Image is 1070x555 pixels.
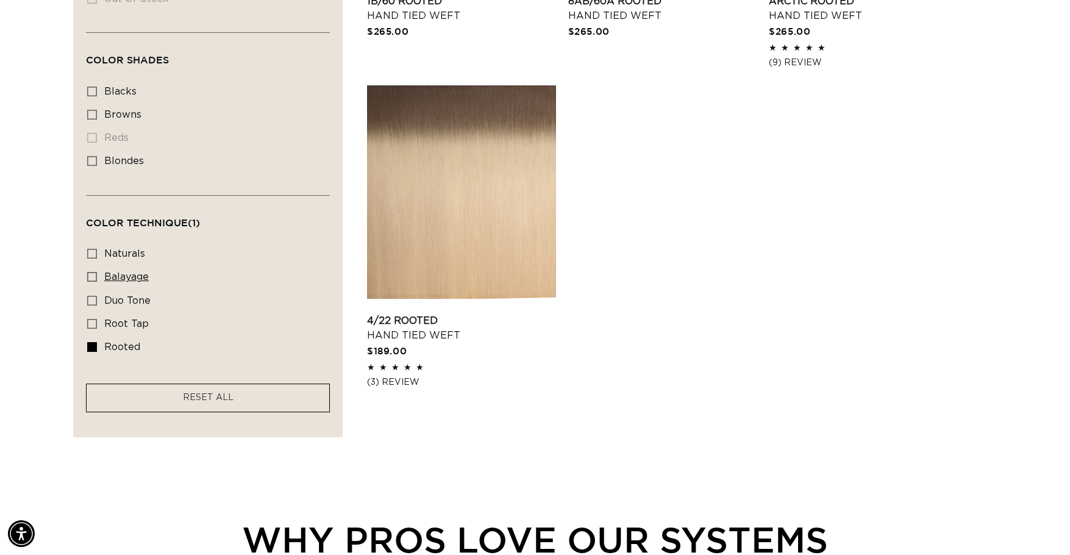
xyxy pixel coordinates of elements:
span: RESET ALL [183,393,234,402]
div: Accessibility Menu [8,520,35,547]
a: 4/22 Rooted Hand Tied Weft [367,313,556,343]
span: Color Technique [86,217,200,228]
span: Color Shades [86,54,169,65]
span: (1) [188,217,200,228]
summary: Color Technique (1 selected) [86,196,330,240]
a: RESET ALL [183,390,234,406]
span: balayage [104,272,149,282]
span: rooted [104,342,140,352]
span: duo tone [104,296,151,306]
summary: Color Shades (0 selected) [86,33,330,77]
span: naturals [104,249,145,259]
span: blacks [104,87,137,96]
span: blondes [104,156,144,166]
iframe: Chat Widget [1009,496,1070,555]
span: browns [104,110,141,120]
span: root tap [104,319,149,329]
